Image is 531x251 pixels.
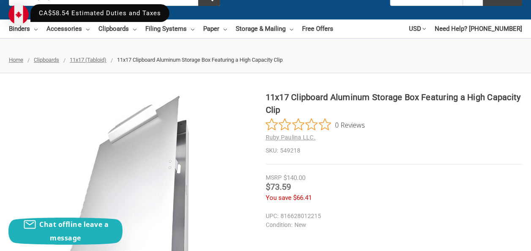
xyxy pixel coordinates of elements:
a: Paper [203,19,227,38]
a: USD [409,19,426,38]
span: You save [266,194,291,202]
span: $73.59 [266,182,291,192]
img: duty and tax information for Canada [8,4,29,25]
a: Accessories [46,19,90,38]
a: Filing Systems [145,19,194,38]
span: Chat offline leave a message [39,220,109,243]
span: $140.00 [283,174,305,182]
span: $66.41 [293,194,312,202]
span: 11x17 Clipboard Aluminum Storage Box Featuring a High Capacity Clip [117,57,283,63]
a: Clipboards [98,19,136,38]
div: MSRP [266,173,282,182]
a: Need Help? [PHONE_NUMBER] [435,19,522,38]
a: Clipboards [34,57,59,63]
a: Storage & Mailing [236,19,293,38]
dd: 549218 [266,146,523,155]
dd: New [266,221,523,229]
a: Home [9,57,23,63]
a: Free Offers [302,19,333,38]
a: 11x17 (Tabloid) [70,57,106,63]
div: CA$58.54 Estimated Duties and Taxes [30,4,169,22]
dt: Condition: [266,221,292,229]
button: Rated 0 out of 5 stars from 0 reviews. Jump to reviews. [266,118,365,131]
a: Binders [9,19,38,38]
h1: 11x17 Clipboard Aluminum Storage Box Featuring a High Capacity Clip [266,91,523,116]
button: Chat offline leave a message [8,218,123,245]
dt: UPC: [266,212,278,221]
dd: 816628012215 [266,212,523,221]
a: Ruby Paulina LLC. [266,134,316,141]
span: 0 Reviews [335,118,365,131]
dt: SKU: [266,146,278,155]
